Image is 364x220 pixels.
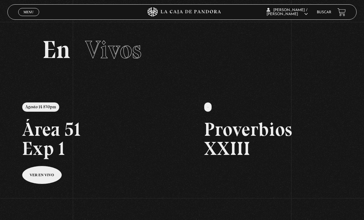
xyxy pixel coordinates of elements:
a: Buscar [317,10,331,14]
a: View your shopping cart [337,8,346,16]
h2: En [42,37,322,62]
span: Vivos [85,35,142,64]
span: Menu [23,10,34,14]
span: [PERSON_NAME] / [PERSON_NAME] [267,8,308,16]
span: Cerrar [22,15,36,20]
